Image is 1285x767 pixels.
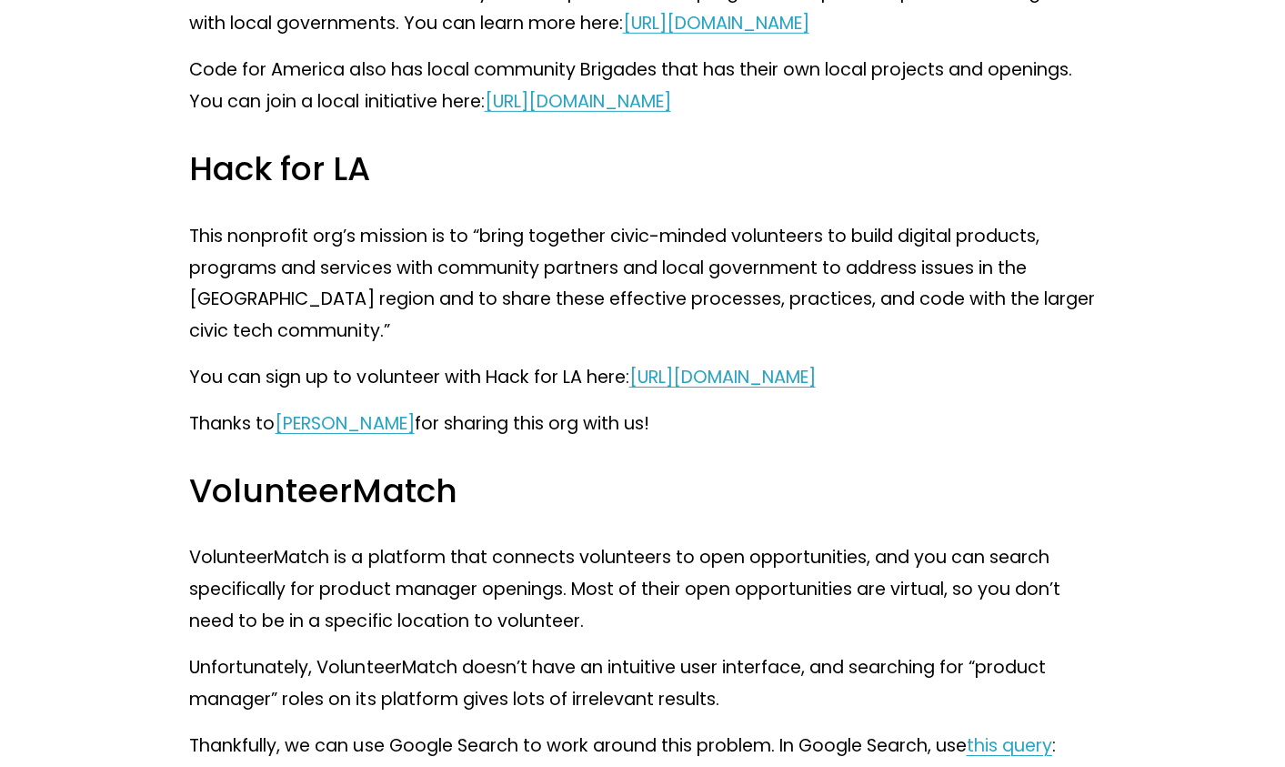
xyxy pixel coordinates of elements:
h3: VolunteerMatch [189,469,1095,512]
a: [PERSON_NAME] [275,410,414,435]
a: this query [966,732,1051,757]
a: [URL][DOMAIN_NAME] [628,364,815,389]
p: VolunteerMatch is a platform that connects volunteers to open opportunities, and you can search s... [189,541,1095,637]
h3: Hack for LA [189,146,1095,190]
p: Unfortunately, VolunteerMatch doesn’t have an intuitive user interface, and searching for “produc... [189,651,1095,715]
a: [URL][DOMAIN_NAME] [484,88,670,113]
p: Thankfully, we can use Google Search to work around this problem. In Google Search, use : [189,730,1095,762]
a: [URL][DOMAIN_NAME] [622,10,808,35]
p: You can sign up to volunteer with Hack for LA here: [189,361,1095,393]
p: Thanks to for sharing this org with us! [189,408,1095,439]
p: Code for America also has local community Brigades that has their own local projects and openings... [189,54,1095,117]
p: This nonprofit org’s mission is to “bring together civic-minded volunteers to build digital produ... [189,220,1095,348]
